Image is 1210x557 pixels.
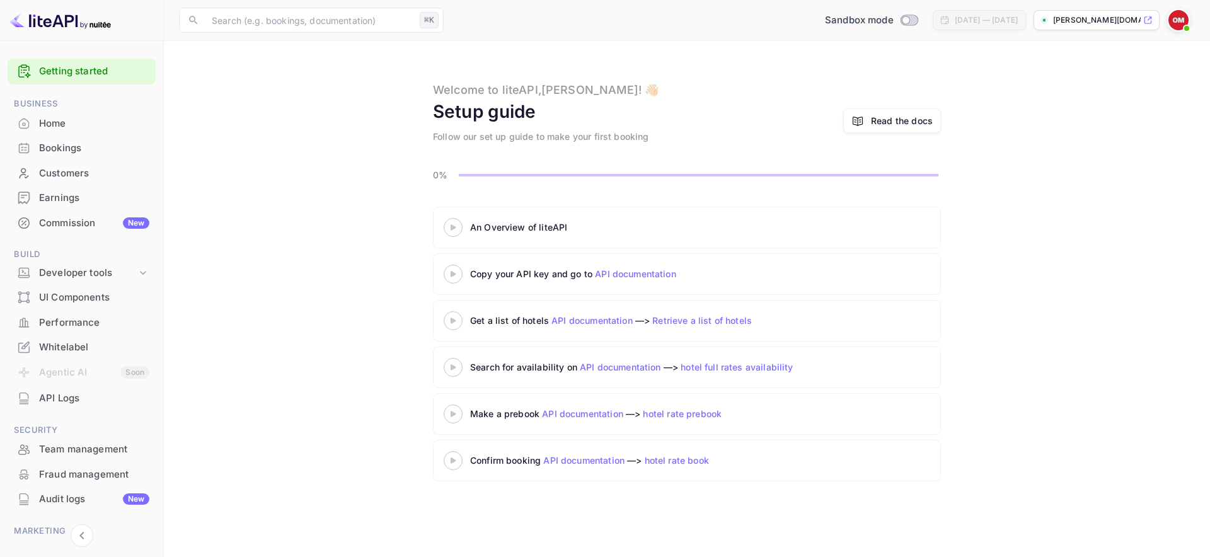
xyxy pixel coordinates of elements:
a: hotel rate prebook [643,408,722,419]
div: Customers [39,166,149,181]
div: Earnings [39,191,149,205]
div: Switch to Production mode [820,13,923,28]
div: Performance [8,311,156,335]
span: Build [8,248,156,261]
a: Retrieve a list of hotels [652,315,752,326]
span: Sandbox mode [825,13,894,28]
div: Developer tools [39,266,137,280]
span: Security [8,423,156,437]
div: Performance [39,316,149,330]
div: UI Components [39,290,149,305]
a: API documentation [543,455,625,466]
div: UI Components [8,285,156,310]
div: Get a list of hotels —> [470,314,785,327]
a: hotel rate book [645,455,709,466]
button: Collapse navigation [71,524,93,547]
a: Home [8,112,156,135]
div: Fraud management [39,468,149,482]
div: Team management [39,442,149,457]
div: Commission [39,216,149,231]
a: CommissionNew [8,211,156,234]
img: LiteAPI logo [10,10,111,30]
a: Bookings [8,136,156,159]
a: API documentation [580,362,661,372]
div: Bookings [39,141,149,156]
div: Confirm booking —> [470,454,785,467]
div: An Overview of liteAPI [470,221,785,234]
div: Bookings [8,136,156,161]
div: CommissionNew [8,211,156,236]
div: Getting started [8,59,156,84]
a: hotel full rates availability [681,362,793,372]
a: Team management [8,437,156,461]
a: Earnings [8,186,156,209]
input: Search (e.g. bookings, documentation) [204,8,415,33]
div: Earnings [8,186,156,210]
div: Customers [8,161,156,186]
div: Audit logs [39,492,149,507]
div: New [123,493,149,505]
a: API documentation [542,408,623,419]
div: Whitelabel [39,340,149,355]
div: Search for availability on —> [470,360,911,374]
div: Follow our set up guide to make your first booking [433,130,649,143]
div: API Logs [39,391,149,406]
div: Whitelabel [8,335,156,360]
span: Marketing [8,524,156,538]
p: 0% [433,168,455,181]
a: Read the docs [843,108,941,133]
a: API documentation [551,315,633,326]
div: Team management [8,437,156,462]
div: Home [8,112,156,136]
div: Copy your API key and go to [470,267,785,280]
span: Business [8,97,156,111]
div: Home [39,117,149,131]
a: Getting started [39,64,149,79]
div: New [123,217,149,229]
div: Setup guide [433,98,536,125]
a: Whitelabel [8,335,156,359]
p: [PERSON_NAME][DOMAIN_NAME]... [1053,14,1141,26]
div: Welcome to liteAPI, [PERSON_NAME] ! 👋🏻 [433,81,659,98]
a: API Logs [8,386,156,410]
a: Performance [8,311,156,334]
div: ⌘K [420,12,439,28]
a: Read the docs [871,114,933,127]
div: Make a prebook —> [470,407,785,420]
div: [DATE] — [DATE] [955,14,1018,26]
div: Fraud management [8,462,156,487]
img: Oliver Mendez [1168,10,1189,30]
div: API Logs [8,386,156,411]
div: Developer tools [8,262,156,284]
a: Fraud management [8,462,156,486]
a: Audit logsNew [8,487,156,510]
a: Customers [8,161,156,185]
div: Audit logsNew [8,487,156,512]
a: UI Components [8,285,156,309]
a: API documentation [595,268,676,279]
